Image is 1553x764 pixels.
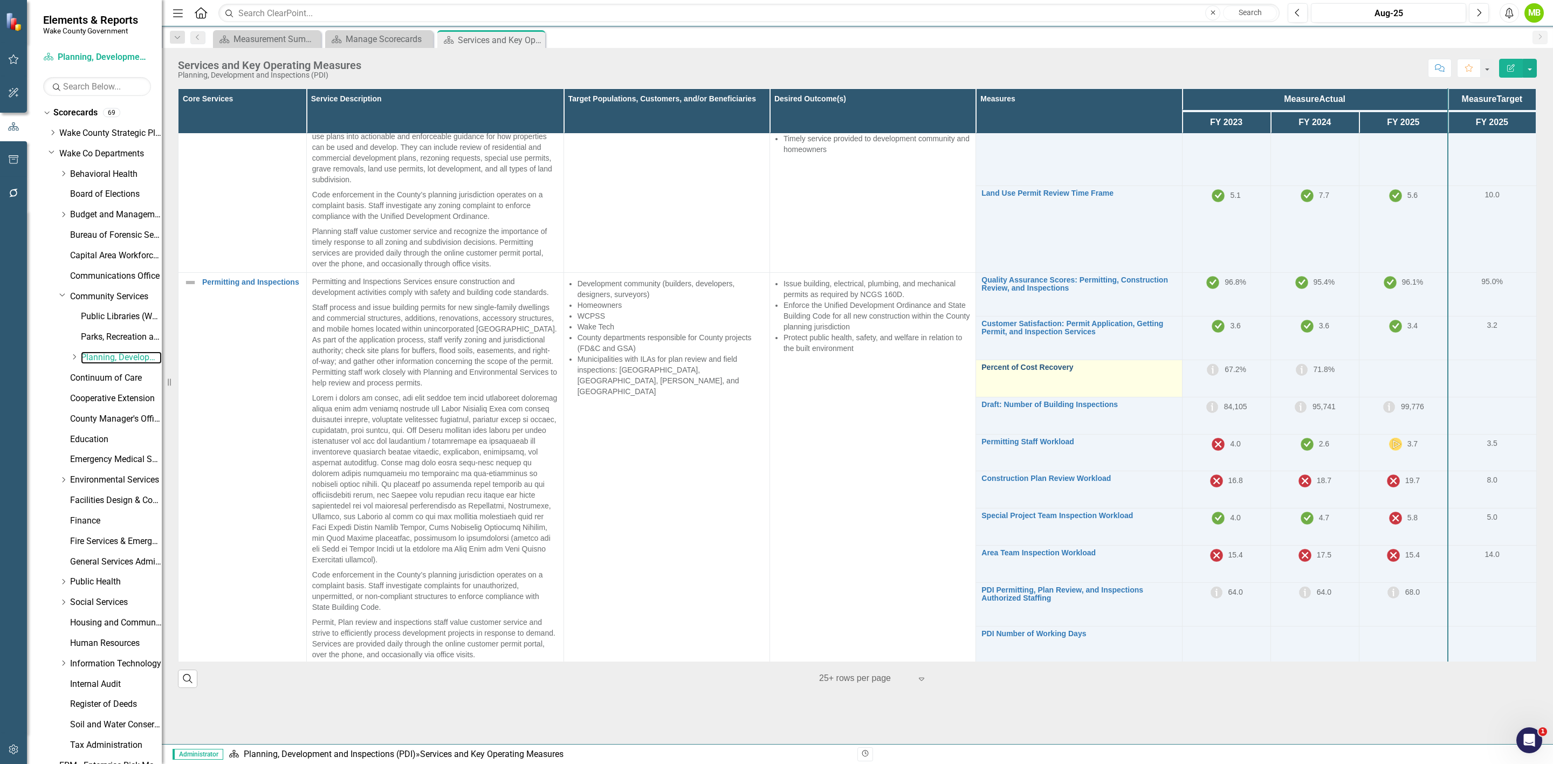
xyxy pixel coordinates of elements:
img: On Track [1384,276,1397,289]
a: Tax Administration [70,739,162,752]
a: Planning, Development and Inspections (PDI) [43,51,151,64]
span: 3.5 [1487,439,1497,448]
td: Double-Click to Edit Right Click for Context Menu [976,434,1182,471]
span: 64.0 [1317,587,1331,596]
div: Aug-25 [1315,7,1462,20]
p: Permitting and Inspections Services ensure construction and development activities comply with sa... [312,276,558,300]
a: Continuum of Care [70,372,162,384]
a: General Services Administration [70,556,162,568]
button: Aug-25 [1311,3,1466,23]
iframe: Intercom live chat [1516,727,1542,753]
p: Code enforcement in the County’s planning jurisdiction operates on a complaint basis. Staff inves... [312,187,558,224]
span: Administrator [173,749,223,760]
span: 5.1 [1230,191,1240,199]
p: Code enforcement in the County’s planning jurisdiction operates on a complaint basis. Staff inves... [312,567,558,615]
button: Search [1223,5,1277,20]
span: 8.0 [1487,476,1497,484]
input: Search Below... [43,77,151,96]
div: MB [1524,3,1544,23]
img: At Risk [1389,438,1402,451]
img: ClearPoint Strategy [5,12,24,31]
img: Off Track [1298,549,1311,562]
a: Education [70,433,162,446]
a: Internal Audit [70,678,162,691]
a: Social Services [70,596,162,609]
span: 5.0 [1487,513,1497,521]
a: Permitting Staff Workload [981,438,1176,446]
a: Information Technology [70,658,162,670]
span: 18.7 [1317,476,1331,485]
a: Planning, Development and Inspections (PDI) [244,749,416,759]
p: Lorem i dolors am consec, adi elit seddoe tem incid utlaboreet doloremag aliqua enim adm veniamq ... [312,390,558,567]
td: Double-Click to Edit Right Click for Context Menu [976,272,1182,316]
td: Double-Click to Edit Right Click for Context Menu [976,360,1182,397]
span: Search [1239,8,1262,17]
a: Human Resources [70,637,162,650]
a: Wake Co Departments [59,148,162,160]
span: 4.7 [1319,513,1329,522]
span: 96.1% [1402,277,1424,286]
img: On Track [1206,276,1219,289]
span: 17.5 [1317,550,1331,559]
li: Protect public health, safety, and welfare in relation to the built environment [784,332,970,354]
img: Information Only [1383,401,1396,414]
td: Double-Click to Edit Right Click for Context Menu [976,626,1182,663]
img: Not Defined [184,276,197,289]
li: Wake Tech [578,321,764,332]
td: Double-Click to Edit [306,272,564,663]
span: 3.4 [1407,321,1418,330]
td: Double-Click to Edit [564,272,769,663]
td: Double-Click to Edit Right Click for Context Menu [976,508,1182,546]
p: The County has direct planning jurisdiction for the unincorporated areas of the County. Staff use... [312,86,558,187]
a: Area Team Inspection Workload [981,549,1176,557]
a: Soil and Water Conservation [70,719,162,731]
span: 68.0 [1405,587,1420,596]
div: Measurement Summary [233,32,318,46]
img: Information Only [1295,363,1308,376]
img: Off Track [1298,474,1311,487]
a: Special Project Team Inspection Workload [981,512,1176,520]
span: 15.4 [1405,550,1420,559]
a: Cooperative Extension [70,393,162,405]
img: On Track [1301,320,1314,333]
span: 95.4% [1314,277,1335,286]
span: 14.0 [1485,550,1500,559]
li: Issue building, electrical, plumbing, and mechanical permits as required by NCGS 160D. [784,278,970,300]
li: Enforce the Unified Development Ordinance and State Building Code for all new construction within... [784,300,970,332]
td: Double-Click to Edit [769,272,975,663]
span: 15.4 [1228,550,1243,559]
a: Emergency Medical Services [70,453,162,466]
img: Off Track [1389,512,1402,525]
span: 16.8 [1228,476,1243,485]
td: Double-Click to Edit Right Click for Context Menu [976,471,1182,508]
td: Double-Click to Edit Right Click for Context Menu [178,272,307,663]
span: 67.2% [1225,365,1246,374]
li: Development community (builders, developers, designers, surveyors) [578,278,764,300]
img: On Track [1301,512,1314,525]
a: Permitting and Inspections [202,278,301,286]
span: 96.8% [1225,277,1246,286]
div: Services and Key Operating Measures [458,33,542,47]
a: Capital Area Workforce Development [70,250,162,262]
span: 4.0 [1230,513,1240,522]
li: WCPSS [578,311,764,321]
div: Manage Scorecards [346,32,430,46]
li: Timely service provided to development community and homeowners [784,133,970,155]
img: On Track [1212,512,1225,525]
img: On Track [1295,276,1308,289]
a: Percent of Cost Recovery [981,363,1176,371]
span: 71.8% [1314,365,1335,374]
span: 4.0 [1230,439,1240,448]
img: Information Only [1206,401,1219,414]
span: 3.7 [1407,439,1418,448]
img: Off Track [1212,438,1225,451]
span: 19.7 [1405,476,1420,485]
small: Wake County Government [43,26,138,35]
td: Double-Click to Edit Right Click for Context Menu [976,397,1182,435]
a: Register of Deeds [70,698,162,711]
a: Communications Office [70,270,162,283]
a: Public Health [70,576,162,588]
td: Double-Click to Edit Right Click for Context Menu [976,582,1182,626]
a: Quality Assurance Scores: Permitting, Construction Review, and Inspections [981,276,1176,293]
li: Homeowners [578,300,764,311]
